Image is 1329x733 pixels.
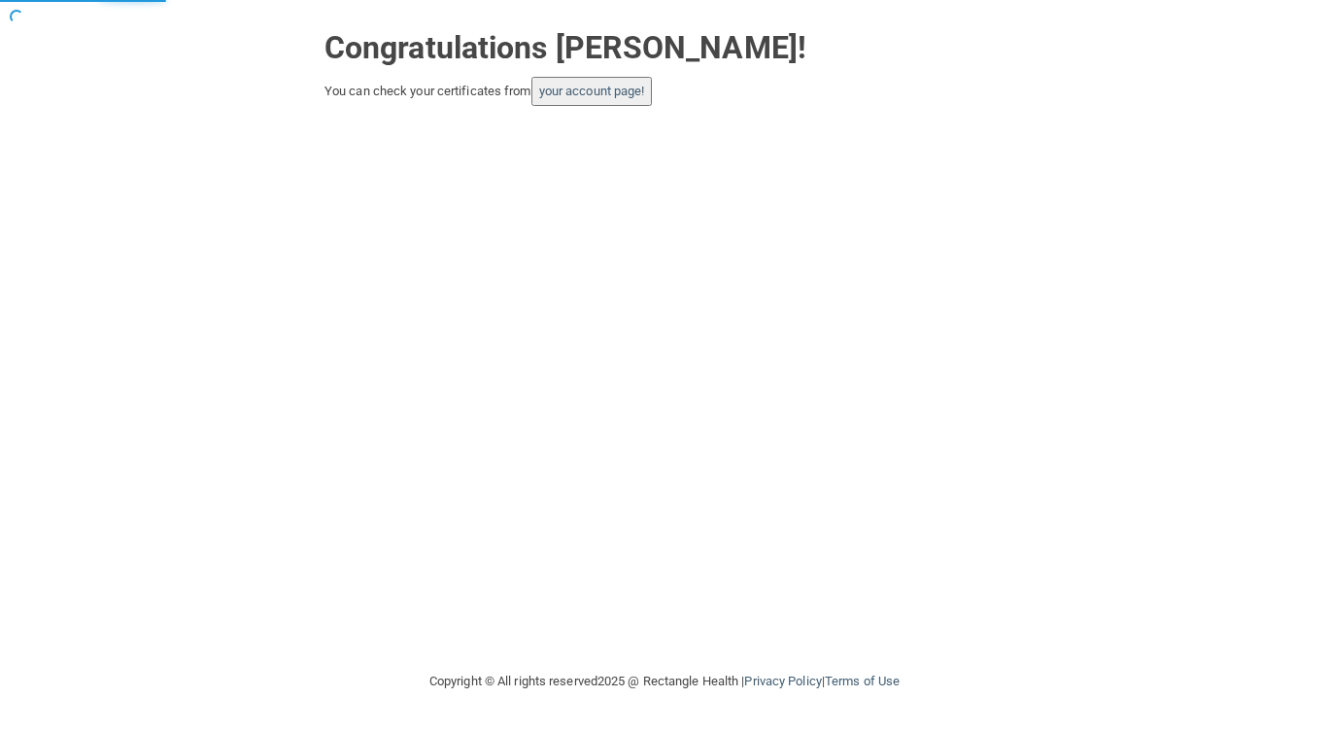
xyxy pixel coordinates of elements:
[324,77,1005,106] div: You can check your certificates from
[310,650,1019,713] div: Copyright © All rights reserved 2025 @ Rectangle Health | |
[531,77,653,106] button: your account page!
[744,674,821,688] a: Privacy Policy
[825,674,900,688] a: Terms of Use
[539,84,645,98] a: your account page!
[324,29,806,66] strong: Congratulations [PERSON_NAME]!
